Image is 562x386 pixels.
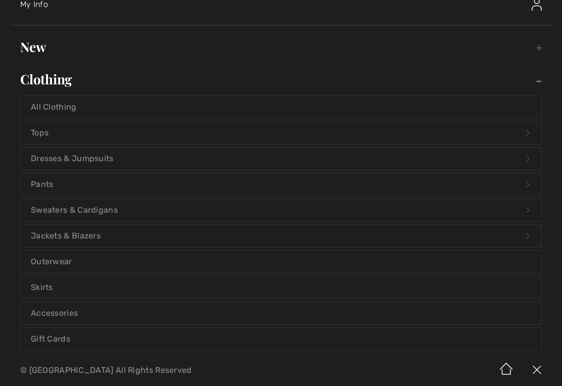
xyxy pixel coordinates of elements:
[522,355,552,386] img: X
[21,96,541,118] a: All Clothing
[21,122,541,144] a: Tops
[20,367,331,374] p: © [GEOGRAPHIC_DATA] All Rights Reserved
[21,276,541,299] a: Skirts
[10,68,552,90] a: Clothing
[21,251,541,273] a: Outerwear
[21,173,541,196] a: Pants
[491,355,522,386] img: Home
[21,199,541,221] a: Sweaters & Cardigans
[21,148,541,170] a: Dresses & Jumpsuits
[10,36,552,58] a: New
[21,302,541,324] a: Accessories
[21,225,541,247] a: Jackets & Blazers
[23,7,44,16] span: Help
[21,328,541,350] a: Gift Cards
